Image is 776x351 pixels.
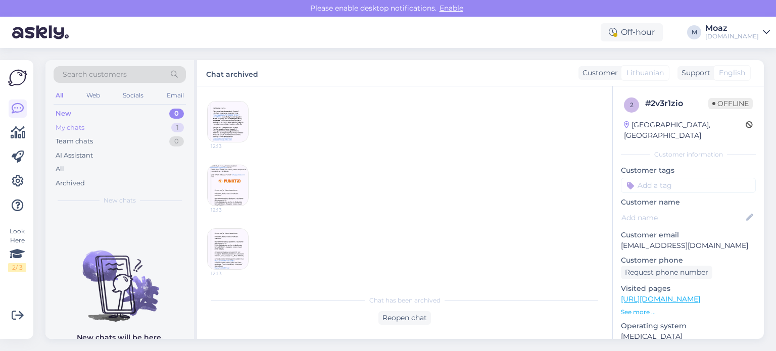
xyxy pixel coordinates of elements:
[687,25,701,39] div: M
[206,66,258,80] label: Chat archived
[621,255,756,266] p: Customer phone
[56,164,64,174] div: All
[8,227,26,272] div: Look Here
[211,142,249,150] span: 12:13
[621,230,756,240] p: Customer email
[601,23,663,41] div: Off-hour
[56,136,93,146] div: Team chats
[437,4,466,13] span: Enable
[54,89,65,102] div: All
[621,178,756,193] input: Add a tag
[705,24,770,40] a: Moaz[DOMAIN_NAME]
[211,270,249,277] span: 12:13
[45,232,194,323] img: No chats
[630,101,634,109] span: 2
[369,296,441,305] span: Chat has been archived
[624,120,746,141] div: [GEOGRAPHIC_DATA], [GEOGRAPHIC_DATA]
[621,321,756,331] p: Operating system
[578,68,618,78] div: Customer
[719,68,745,78] span: English
[208,102,248,142] img: Attachment
[626,68,664,78] span: Lithuanian
[56,178,85,188] div: Archived
[645,97,708,110] div: # 2v3r1zio
[165,89,186,102] div: Email
[121,89,145,102] div: Socials
[621,197,756,208] p: Customer name
[208,165,248,206] img: Attachment
[708,98,753,109] span: Offline
[677,68,710,78] div: Support
[63,69,127,80] span: Search customers
[621,150,756,159] div: Customer information
[171,123,184,133] div: 1
[621,331,756,342] p: [MEDICAL_DATA]
[8,263,26,272] div: 2 / 3
[621,165,756,176] p: Customer tags
[378,311,431,325] div: Reopen chat
[621,283,756,294] p: Visited pages
[84,89,102,102] div: Web
[169,136,184,146] div: 0
[104,196,136,205] span: New chats
[621,266,712,279] div: Request phone number
[56,151,93,161] div: AI Assistant
[8,68,27,87] img: Askly Logo
[77,332,163,343] p: New chats will be here.
[169,109,184,119] div: 0
[621,212,744,223] input: Add name
[705,24,759,32] div: Moaz
[56,123,84,133] div: My chats
[621,240,756,251] p: [EMAIL_ADDRESS][DOMAIN_NAME]
[208,229,248,269] img: Attachment
[56,109,71,119] div: New
[621,294,700,304] a: [URL][DOMAIN_NAME]
[211,206,249,214] span: 12:13
[621,308,756,317] p: See more ...
[705,32,759,40] div: [DOMAIN_NAME]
